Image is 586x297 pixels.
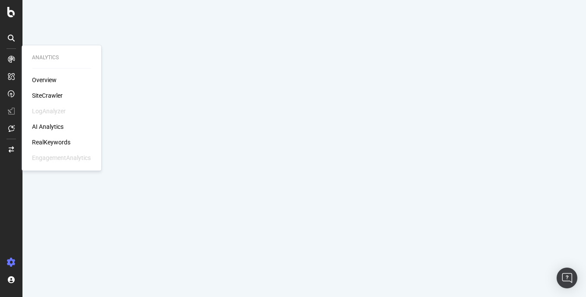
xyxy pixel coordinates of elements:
[32,138,70,147] a: RealKeywords
[32,91,63,100] a: SiteCrawler
[32,54,91,61] div: Analytics
[557,268,577,288] div: Open Intercom Messenger
[32,153,91,162] div: EngagementAnalytics
[32,107,66,115] div: LogAnalyzer
[32,76,57,84] a: Overview
[32,122,64,131] a: AI Analytics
